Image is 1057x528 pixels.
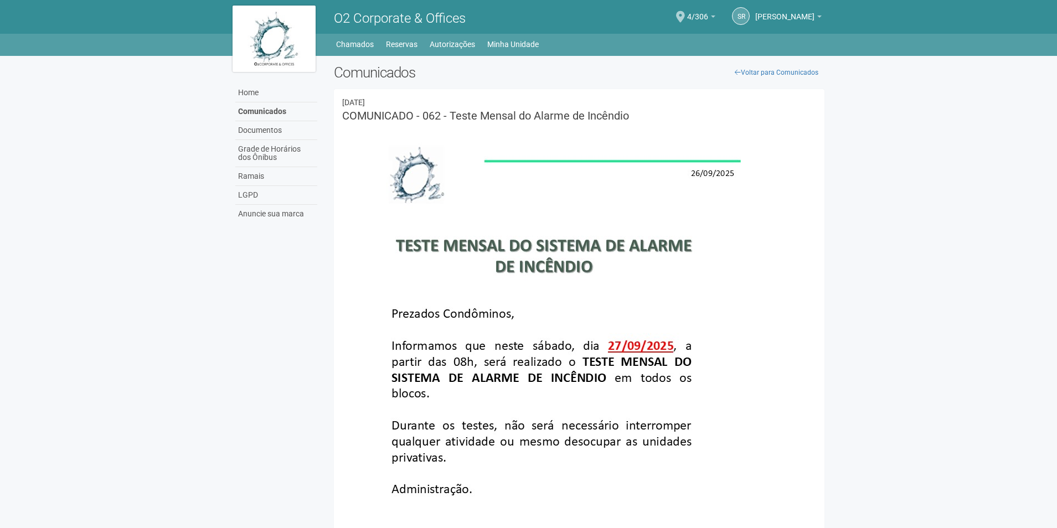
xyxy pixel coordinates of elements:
a: Anuncie sua marca [235,205,317,223]
a: 4/306 [687,14,715,23]
a: Documentos [235,121,317,140]
span: 4/306 [687,2,708,21]
a: Home [235,84,317,102]
a: [PERSON_NAME] [755,14,822,23]
div: 26/09/2025 19:29 [342,97,817,107]
a: LGPD [235,186,317,205]
a: Comunicados [235,102,317,121]
a: Reservas [386,37,417,52]
a: Minha Unidade [487,37,539,52]
a: Ramais [235,167,317,186]
a: Chamados [336,37,374,52]
a: Grade de Horários dos Ônibus [235,140,317,167]
h2: Comunicados [334,64,825,81]
a: Voltar para Comunicados [729,64,824,81]
span: O2 Corporate & Offices [334,11,466,26]
a: Autorizações [430,37,475,52]
span: Sandro Ricardo Santos da Silva [755,2,814,21]
h3: COMUNICADO - 062 - Teste Mensal do Alarme de Incêndio [342,110,817,121]
a: SR [732,7,750,25]
img: logo.jpg [233,6,316,72]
